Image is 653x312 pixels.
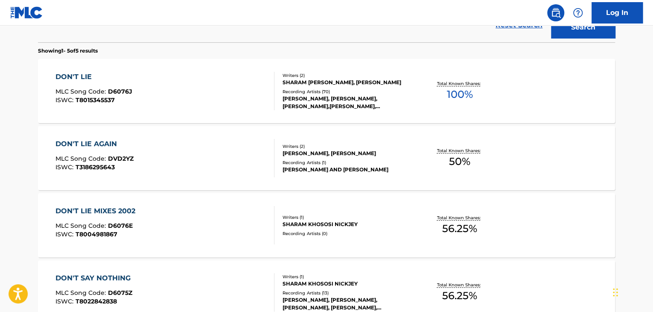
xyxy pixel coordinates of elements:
[283,290,411,296] div: Recording Artists ( 13 )
[283,143,411,150] div: Writers ( 2 )
[283,150,411,157] div: [PERSON_NAME], [PERSON_NAME]
[569,4,586,21] div: Help
[76,96,115,104] span: T8015345537
[610,271,653,312] iframe: Chat Widget
[55,155,108,162] span: MLC Song Code :
[446,87,472,102] span: 100 %
[283,159,411,166] div: Recording Artists ( 1 )
[437,147,482,154] p: Total Known Shares:
[283,214,411,221] div: Writers ( 1 )
[108,155,134,162] span: DVD2YZ
[108,222,133,230] span: D6076E
[76,297,117,305] span: T8022842838
[283,296,411,312] div: [PERSON_NAME], [PERSON_NAME], [PERSON_NAME], [PERSON_NAME], [PERSON_NAME]
[283,280,411,288] div: SHARAM KHOSOSI NICKJEY
[38,47,98,55] p: Showing 1 - 5 of 5 results
[547,4,564,21] a: Public Search
[283,221,411,228] div: SHARAM KHOSOSI NICKJEY
[442,288,477,303] span: 56.25 %
[38,193,615,257] a: DON'T LIE MIXES 2002MLC Song Code:D6076EISWC:T8004981867Writers (1)SHARAM KHOSOSI NICKJEYRecordin...
[55,96,76,104] span: ISWC :
[55,273,135,283] div: DON'T SAY NOTHING
[437,282,482,288] p: Total Known Shares:
[283,88,411,95] div: Recording Artists ( 70 )
[283,79,411,86] div: SHARAM [PERSON_NAME], [PERSON_NAME]
[573,8,583,18] img: help
[613,280,618,305] div: Drag
[55,88,108,95] span: MLC Song Code :
[55,139,134,149] div: DON'T LIE AGAIN
[108,289,132,297] span: D6075Z
[55,206,140,216] div: DON'T LIE MIXES 2002
[551,17,615,38] button: Search
[437,215,482,221] p: Total Known Shares:
[55,230,76,238] span: ISWC :
[38,126,615,190] a: DON'T LIE AGAINMLC Song Code:DVD2YZISWC:T3186295643Writers (2)[PERSON_NAME], [PERSON_NAME]Recordi...
[283,274,411,280] div: Writers ( 1 )
[283,72,411,79] div: Writers ( 2 )
[283,95,411,110] div: [PERSON_NAME], [PERSON_NAME], [PERSON_NAME],[PERSON_NAME], [PERSON_NAME], [PERSON_NAME]
[55,163,76,171] span: ISWC :
[55,289,108,297] span: MLC Song Code :
[551,8,561,18] img: search
[55,72,132,82] div: DON'T LIE
[38,59,615,123] a: DON'T LIEMLC Song Code:D6076JISWC:T8015345537Writers (2)SHARAM [PERSON_NAME], [PERSON_NAME]Record...
[283,230,411,237] div: Recording Artists ( 0 )
[442,221,477,236] span: 56.25 %
[592,2,643,24] a: Log In
[55,222,108,230] span: MLC Song Code :
[76,163,115,171] span: T3186295643
[10,6,43,19] img: MLC Logo
[437,80,482,87] p: Total Known Shares:
[283,166,411,174] div: [PERSON_NAME] AND [PERSON_NAME]
[108,88,132,95] span: D6076J
[55,297,76,305] span: ISWC :
[449,154,470,169] span: 50 %
[76,230,117,238] span: T8004981867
